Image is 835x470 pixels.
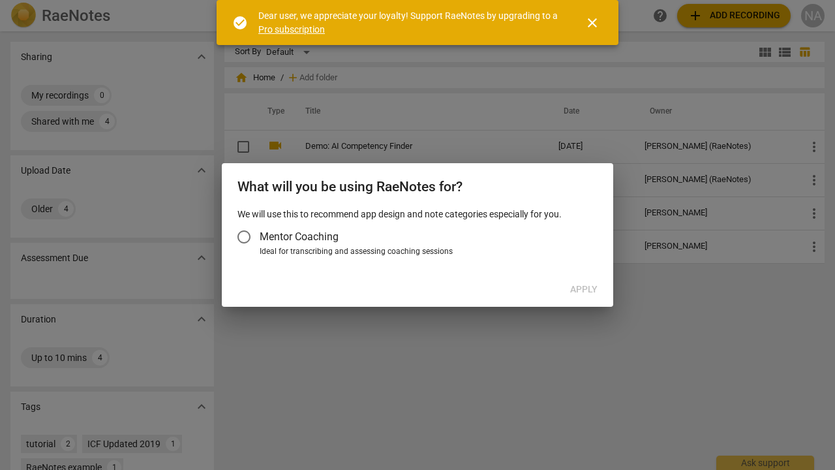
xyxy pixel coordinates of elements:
[260,246,594,258] div: Ideal for transcribing and assessing coaching sessions
[232,15,248,31] span: check_circle
[260,229,339,244] span: Mentor Coaching
[237,179,598,195] h2: What will you be using RaeNotes for?
[584,15,600,31] span: close
[258,24,325,35] a: Pro subscription
[237,208,598,221] p: We will use this to recommend app design and note categories especially for you.
[258,9,561,36] div: Dear user, we appreciate your loyalty! Support RaeNotes by upgrading to a
[577,7,608,39] button: Close
[237,221,598,258] div: Account type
